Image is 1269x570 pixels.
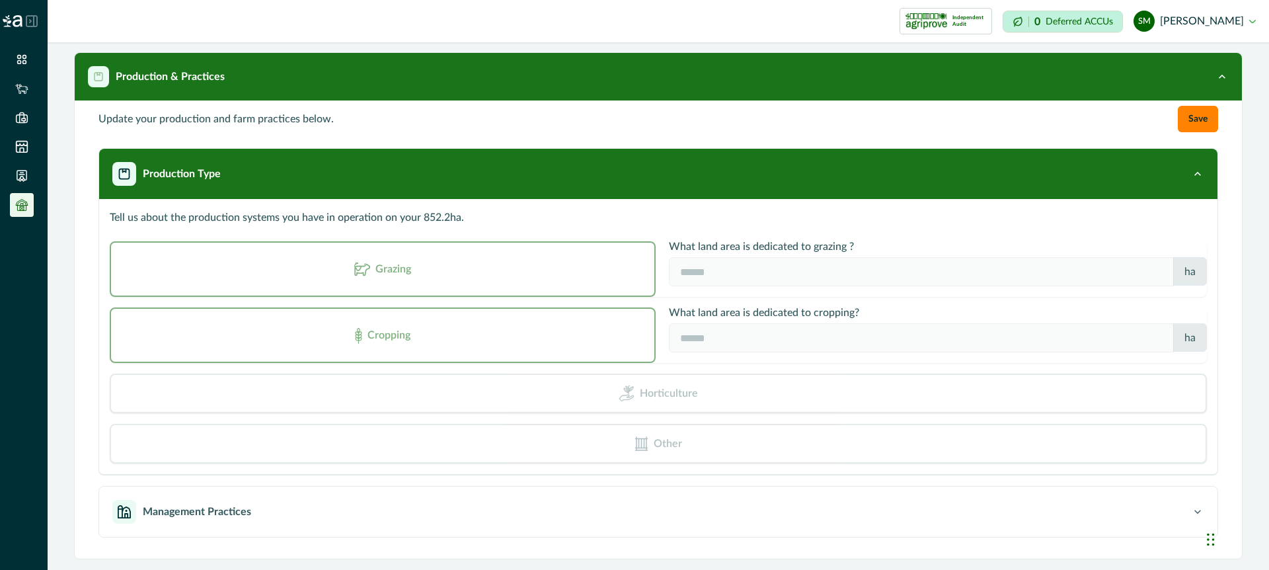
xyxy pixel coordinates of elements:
[99,487,1217,537] button: Management Practices
[3,15,22,27] img: Logo
[1173,257,1207,286] div: ha
[367,329,410,342] p: Cropping
[99,199,1217,474] div: Production Type
[1207,520,1215,559] div: Drag
[110,210,1207,225] p: Tell us about the production systems you have in operation on your 852.2 ha.
[75,53,1242,101] button: Production & Practices
[98,111,334,127] p: Update your production and farm practices below.
[1203,507,1269,570] iframe: Chat Widget
[900,8,992,34] button: certification logoIndependent Audit
[654,438,682,450] p: Other
[1046,17,1113,26] p: Deferred ACCUs
[905,11,947,32] img: certification logo
[99,149,1217,199] button: Production Type
[1134,5,1256,37] button: steve le moenic[PERSON_NAME]
[1173,323,1207,352] div: ha
[669,307,1207,318] p: What land area is dedicated to cropping?
[375,263,411,276] p: Grazing
[1178,106,1218,132] button: Save
[669,241,1207,252] p: What land area is dedicated to grazing ?
[75,101,1242,559] div: Production & Practices
[952,15,986,28] p: Independent Audit
[143,504,251,520] p: Management Practices
[116,69,225,85] p: Production & Practices
[143,166,221,182] p: Production Type
[1034,17,1040,27] p: 0
[640,387,698,400] p: Horticulture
